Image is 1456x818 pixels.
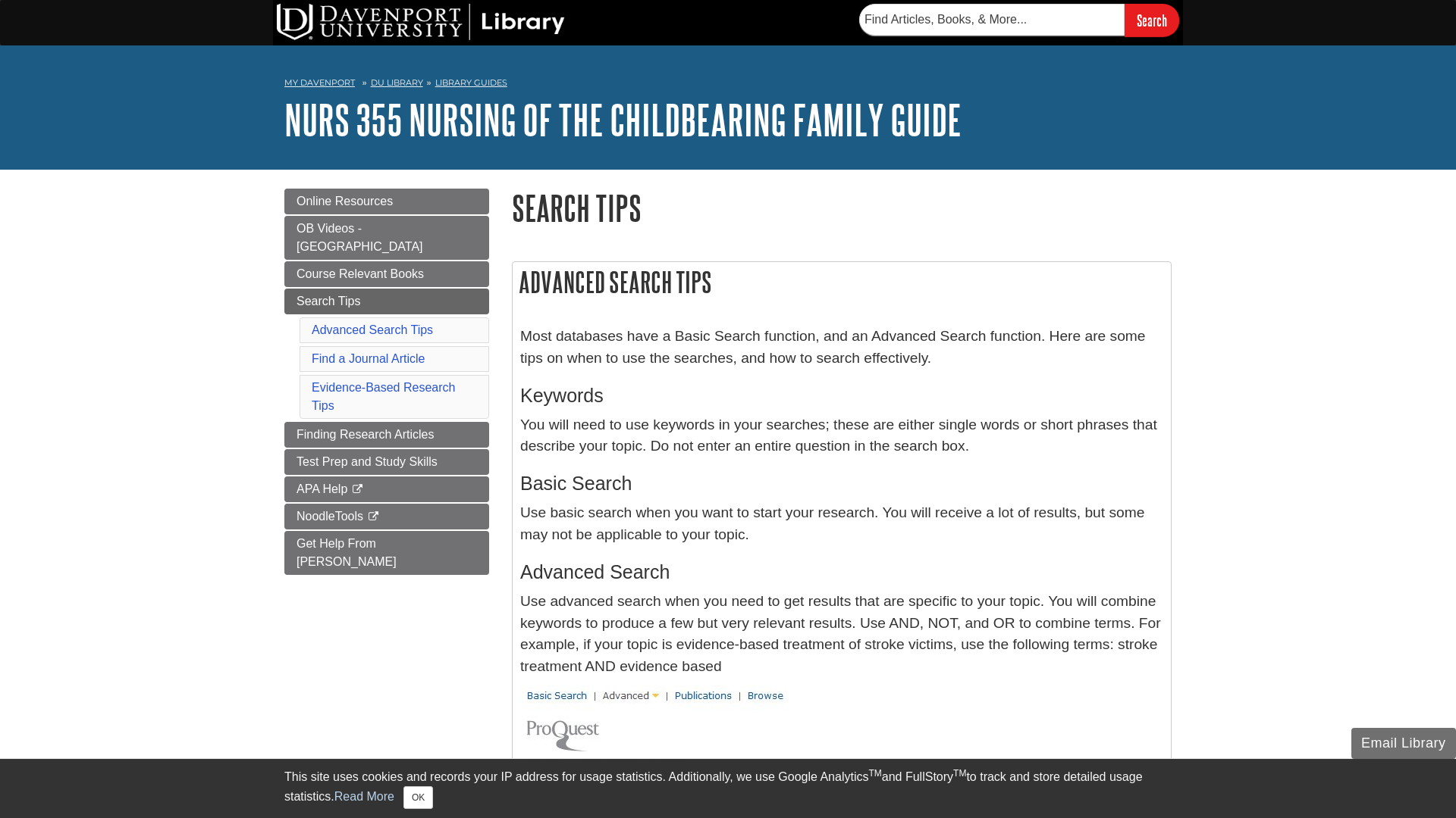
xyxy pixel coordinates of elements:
a: NoodleTools [284,504,489,529]
p: Use advanced search when you need to get results that are specific to your topic. You will combin... [520,591,1163,678]
a: Advanced Search Tips [312,323,433,336]
i: This link opens in a new window [367,512,380,522]
button: Email Library [1351,728,1456,759]
div: Guide Page Menu [284,189,489,575]
p: You will need to use keywords in your searches; these are either single words or short phrases th... [520,414,1163,458]
span: APA Help [297,482,347,495]
input: Search [1125,4,1179,36]
h3: Advanced Search [520,561,1163,583]
p: Use basic search when you want to start your research. You will receive a lot of results, but som... [520,502,1163,546]
a: Course Relevant Books [284,261,489,287]
a: Finding Research Articles [284,422,489,448]
a: Library Guides [435,77,507,88]
a: DU Library [371,77,423,88]
form: Searches DU Library's articles, books, and more [859,4,1179,36]
a: Search Tips [284,289,489,314]
a: Test Prep and Study Skills [284,449,489,475]
img: DU Library [277,4,565,40]
p: Most databases have a Basic Search function, and an Advanced Search function. Here are some tips ... [520,326,1163,370]
a: OB Videos - [GEOGRAPHIC_DATA] [284,216,489,260]
a: Evidence-Based Research Tips [312,381,455,412]
button: Close [403,786,433,809]
span: Get Help From [PERSON_NAME] [297,537,397,568]
span: Course Relevant Books [297,267,424,280]
a: NURS 355 Nursing of the Childbearing Family Guide [284,96,962,143]
span: Finding Research Articles [297,428,434,441]
span: Test Prep and Study Skills [297,455,438,468]
a: Find a Journal Article [312,352,425,365]
span: Online Resources [297,195,393,208]
h1: Search Tips [512,189,1172,227]
a: APA Help [284,476,489,502]
span: Search Tips [297,295,360,308]
a: My Davenport [284,76,355,89]
span: NoodleTools [297,510,363,523]
h2: Advanced Search Tips [513,262,1171,302]
div: This site uses cookies and records your IP address for usage statistics. Additionally, we use Goo... [284,768,1172,809]
h3: Keywords [520,385,1163,407]
nav: breadcrumb [284,73,1172,97]
span: OB Videos - [GEOGRAPHIC_DATA] [297,222,423,253]
sup: TM [953,768,966,779]
i: This link opens in a new window [351,485,364,495]
a: Read More [334,790,394,803]
h3: Basic Search [520,473,1163,495]
input: Find Articles, Books, & More... [859,4,1125,36]
sup: TM [868,768,881,779]
a: Online Resources [284,189,489,214]
a: Get Help From [PERSON_NAME] [284,531,489,575]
